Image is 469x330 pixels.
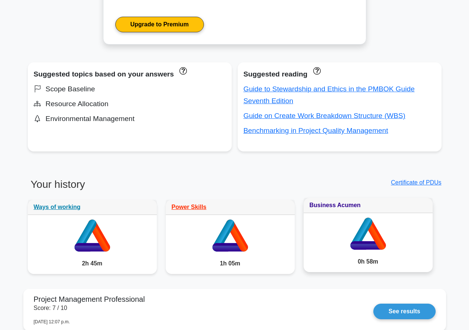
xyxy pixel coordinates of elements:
h3: Your history [28,178,230,197]
a: Guide on Create Work Breakdown Structure (WBS) [244,112,406,120]
div: Suggested reading [244,68,436,80]
a: See results [373,304,435,319]
div: Scope Baseline [34,83,226,95]
a: Power Skills [172,204,207,210]
a: Benchmarking in Project Quality Management [244,127,388,134]
div: Environmental Management [34,113,226,125]
a: Ways of working [34,204,81,210]
a: These concepts have been answered less than 50% correct. The guides disapear when you answer ques... [311,66,320,74]
div: Suggested topics based on your answers [34,68,226,80]
a: Guide to Stewardship and Ethics in the PMBOK Guide Seventh Edition [244,85,415,105]
div: 2h 45m [28,253,157,274]
a: Certificate of PDUs [391,179,441,186]
div: 1h 05m [166,253,295,274]
a: Business Acumen [310,202,361,208]
div: 0h 58m [304,251,433,272]
a: These topics have been answered less than 50% correct. Topics disapear when you answer questions ... [178,66,187,74]
a: Upgrade to Premium [115,17,204,32]
div: Resource Allocation [34,98,226,110]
